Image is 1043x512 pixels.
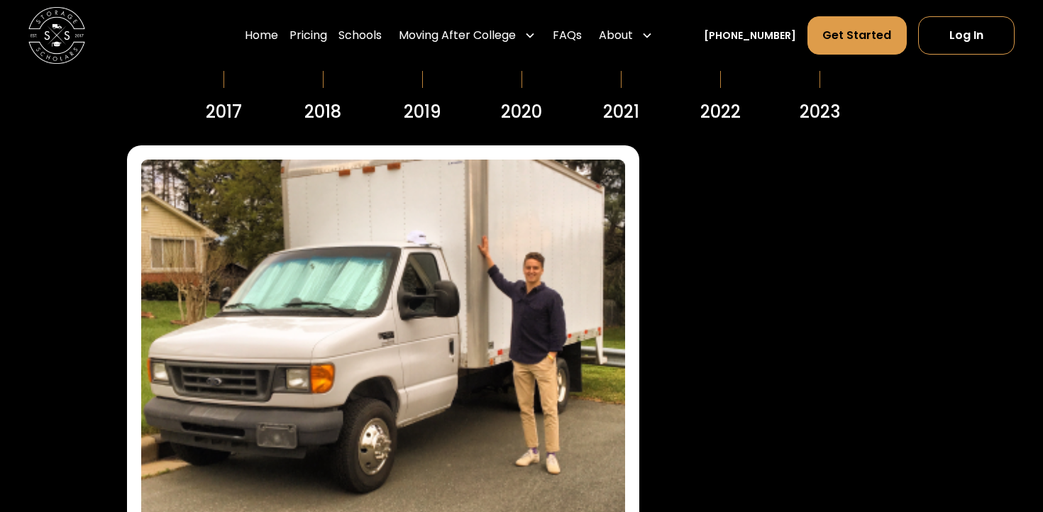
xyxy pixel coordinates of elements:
[603,99,639,125] div: 2021
[918,16,1015,55] a: Log In
[704,28,796,43] a: [PHONE_NUMBER]
[206,99,242,125] div: 2017
[28,7,85,64] img: Storage Scholars main logo
[338,16,382,55] a: Schools
[245,16,278,55] a: Home
[593,16,658,55] div: About
[289,16,327,55] a: Pricing
[800,99,840,125] div: 2023
[501,99,542,125] div: 2020
[304,99,341,125] div: 2018
[700,99,741,125] div: 2022
[393,16,541,55] div: Moving After College
[404,99,441,125] div: 2019
[553,16,582,55] a: FAQs
[399,27,516,44] div: Moving After College
[599,27,633,44] div: About
[807,16,906,55] a: Get Started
